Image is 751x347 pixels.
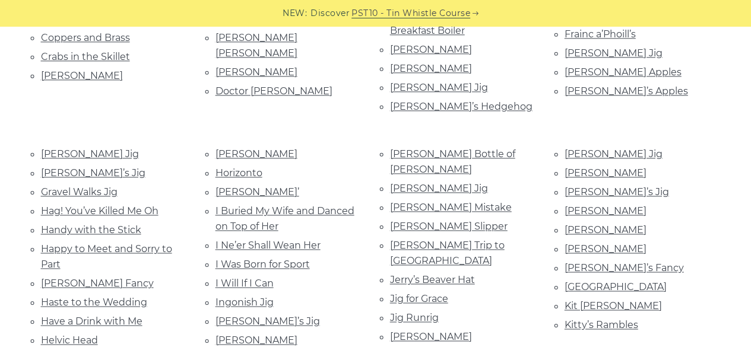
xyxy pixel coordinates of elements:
a: [PERSON_NAME] [216,148,297,160]
a: [PERSON_NAME] Jig [41,148,139,160]
a: [PERSON_NAME] [PERSON_NAME] [216,32,297,59]
a: Jerry’s Beaver Hat [390,274,475,285]
a: [PERSON_NAME] Slipper [390,221,508,232]
a: Haste to the Wedding [41,297,147,308]
a: [PERSON_NAME] [565,243,647,254]
a: Doctor [PERSON_NAME] [216,85,332,97]
a: Horizonto [216,167,262,179]
a: [PERSON_NAME] [565,224,647,235]
a: [PERSON_NAME]’s Hedgehog [390,101,533,112]
a: Crabs in the Skillet [41,51,130,62]
a: Jig Runrig [390,312,439,323]
a: [PERSON_NAME] [41,70,123,81]
a: [GEOGRAPHIC_DATA] [565,281,667,292]
a: Frainc a’Phoill’s [565,28,636,40]
a: [PERSON_NAME] Trip to [GEOGRAPHIC_DATA] [390,240,505,266]
a: [PERSON_NAME] Apples [565,66,682,78]
a: [PERSON_NAME] [390,44,472,55]
a: [PERSON_NAME] Mistake [390,202,512,213]
a: [PERSON_NAME]’ [216,186,299,198]
a: [PERSON_NAME] [390,331,472,342]
a: Coppers and Brass [41,32,130,43]
a: [PERSON_NAME] [390,63,472,74]
a: [PERSON_NAME] Jig [390,82,488,93]
span: Discover [310,7,350,20]
a: [PERSON_NAME] Fancy [41,278,154,289]
a: Gravel Walks Jig [41,186,118,198]
a: [PERSON_NAME]’s Apples [565,85,688,97]
a: I Will If I Can [216,278,274,289]
a: [PERSON_NAME] Jig [565,148,663,160]
a: [PERSON_NAME]’s Jig [41,167,145,179]
a: Handy with the Stick [41,224,141,235]
a: [PERSON_NAME]’s Jig [216,316,320,327]
a: [PERSON_NAME] Jig [390,183,488,194]
a: [PERSON_NAME] [216,66,297,78]
a: [PERSON_NAME]’s Jig [565,186,669,198]
a: I Buried My Wife and Danced on Top of Her [216,205,354,232]
a: Jig for Grace [390,293,448,304]
a: I Was Born for Sport [216,259,310,270]
a: Hag! You’ve Killed Me Oh [41,205,159,217]
a: Kit [PERSON_NAME] [565,300,662,311]
span: NEW: [283,7,307,20]
a: [PERSON_NAME] Jig [565,47,663,59]
a: [PERSON_NAME] Bottle of [PERSON_NAME] [390,148,515,175]
a: I Ne’er Shall Wean Her [216,240,321,251]
a: Have a Drink with Me [41,316,142,327]
a: Helvic Head [41,335,98,346]
a: Ingonish Jig [216,297,274,308]
a: Kitty’s Rambles [565,319,638,330]
a: PST10 - Tin Whistle Course [351,7,470,20]
a: [PERSON_NAME] [216,335,297,346]
a: [PERSON_NAME]’s Fancy [565,262,684,273]
a: Happy to Meet and Sorry to Part [41,243,172,270]
a: [PERSON_NAME] [565,167,647,179]
a: [PERSON_NAME] [565,205,647,217]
